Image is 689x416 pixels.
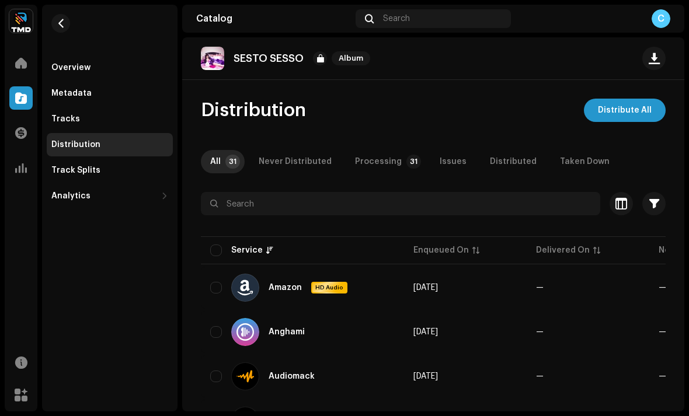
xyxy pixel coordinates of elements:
re-a-table-badge: — [659,372,666,380]
button: Distribute All [584,99,666,122]
div: Track Splits [51,166,100,175]
div: Amazon [269,284,302,292]
re-m-nav-item: Metadata [47,82,173,105]
div: Service [231,244,263,256]
re-a-table-badge: — [659,328,666,336]
span: Distribute All [598,99,652,122]
div: Anghami [269,328,305,336]
img: ddbdb67e-db9f-428a-abd3-c24c0f344300 [201,47,224,70]
div: Audiomack [269,372,315,380]
span: Distribution [201,99,306,122]
div: Distributed [490,150,537,173]
div: Issues [440,150,467,173]
re-m-nav-item: Tracks [47,107,173,131]
re-m-nav-item: Track Splits [47,159,173,182]
re-m-nav-dropdown: Analytics [47,184,173,208]
div: Never Distributed [259,150,332,173]
re-m-nav-item: Distribution [47,133,173,156]
div: All [210,150,221,173]
span: — [536,372,544,380]
div: Enqueued On [413,244,469,256]
p-badge: 31 [225,155,240,169]
span: Oct 8, 2025 [413,372,438,380]
div: Catalog [196,14,351,23]
span: Oct 8, 2025 [413,328,438,336]
img: 622bc8f8-b98b-49b5-8c6c-3a84fb01c0a0 [9,9,33,33]
re-a-table-badge: — [659,284,666,292]
span: Oct 8, 2025 [413,284,438,292]
div: Processing [355,150,402,173]
div: Taken Down [560,150,610,173]
span: Album [332,51,370,65]
div: Metadata [51,89,92,98]
p: SESTO SESSO [234,53,304,65]
input: Search [201,192,600,215]
div: Distribution [51,140,100,149]
div: C [652,9,670,28]
div: Tracks [51,114,80,124]
div: Analytics [51,191,91,201]
span: — [536,284,544,292]
span: HD Audio [312,284,346,292]
div: Delivered On [536,244,590,256]
re-m-nav-item: Overview [47,56,173,79]
span: Search [383,14,410,23]
p-badge: 31 [406,155,421,169]
div: Overview [51,63,91,72]
span: — [536,328,544,336]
